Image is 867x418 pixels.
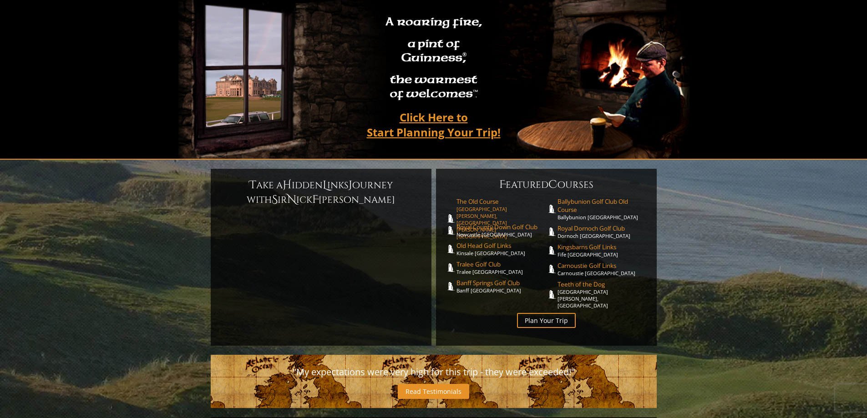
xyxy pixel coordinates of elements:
[558,262,648,277] a: Carnoustie Golf LinksCarnoustie [GEOGRAPHIC_DATA]
[220,178,422,207] h6: ake a idden inks ourney with ir ick [PERSON_NAME]
[548,177,558,192] span: C
[558,280,648,288] span: Teeth of the Dog
[499,177,506,192] span: F
[272,192,278,207] span: S
[558,224,648,239] a: Royal Dornoch Golf ClubDornoch [GEOGRAPHIC_DATA]
[287,192,296,207] span: N
[558,197,648,214] span: Ballybunion Golf Club Old Course
[349,178,352,192] span: J
[220,364,648,380] p: "My expectations were very high for this trip - they were exceeded!"
[445,177,648,192] h6: eatured ourses
[456,242,547,250] span: Old Head Golf Links
[358,106,510,143] a: Click Here toStart Planning Your Trip!
[312,192,319,207] span: F
[558,197,648,221] a: Ballybunion Golf Club Old CourseBallybunion [GEOGRAPHIC_DATA]
[380,11,488,106] h2: A roaring fire, a pint of Guinness , the warmest of welcomes™.
[456,242,547,257] a: Old Head Golf LinksKinsale [GEOGRAPHIC_DATA]
[456,197,547,206] span: The Old Course
[456,279,547,287] span: Banff Springs Golf Club
[456,223,547,231] span: Royal County Down Golf Club
[456,279,547,294] a: Banff Springs Golf ClubBanff [GEOGRAPHIC_DATA]
[558,262,648,270] span: Carnoustie Golf Links
[558,280,648,309] a: Teeth of the Dog[GEOGRAPHIC_DATA][PERSON_NAME], [GEOGRAPHIC_DATA]
[456,223,547,238] a: Royal County Down Golf ClubNewcastle [GEOGRAPHIC_DATA]
[558,243,648,258] a: Kingsbarns Golf LinksFife [GEOGRAPHIC_DATA]
[398,384,469,399] a: Read Testimonials
[456,197,547,240] a: The Old Course[GEOGRAPHIC_DATA][PERSON_NAME], [GEOGRAPHIC_DATA][PERSON_NAME] [GEOGRAPHIC_DATA]
[283,178,292,192] span: H
[558,243,648,251] span: Kingsbarns Golf Links
[558,224,648,232] span: Royal Dornoch Golf Club
[456,260,547,275] a: Tralee Golf ClubTralee [GEOGRAPHIC_DATA]
[249,178,256,192] span: T
[517,313,576,328] a: Plan Your Trip
[456,260,547,268] span: Tralee Golf Club
[323,178,327,192] span: L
